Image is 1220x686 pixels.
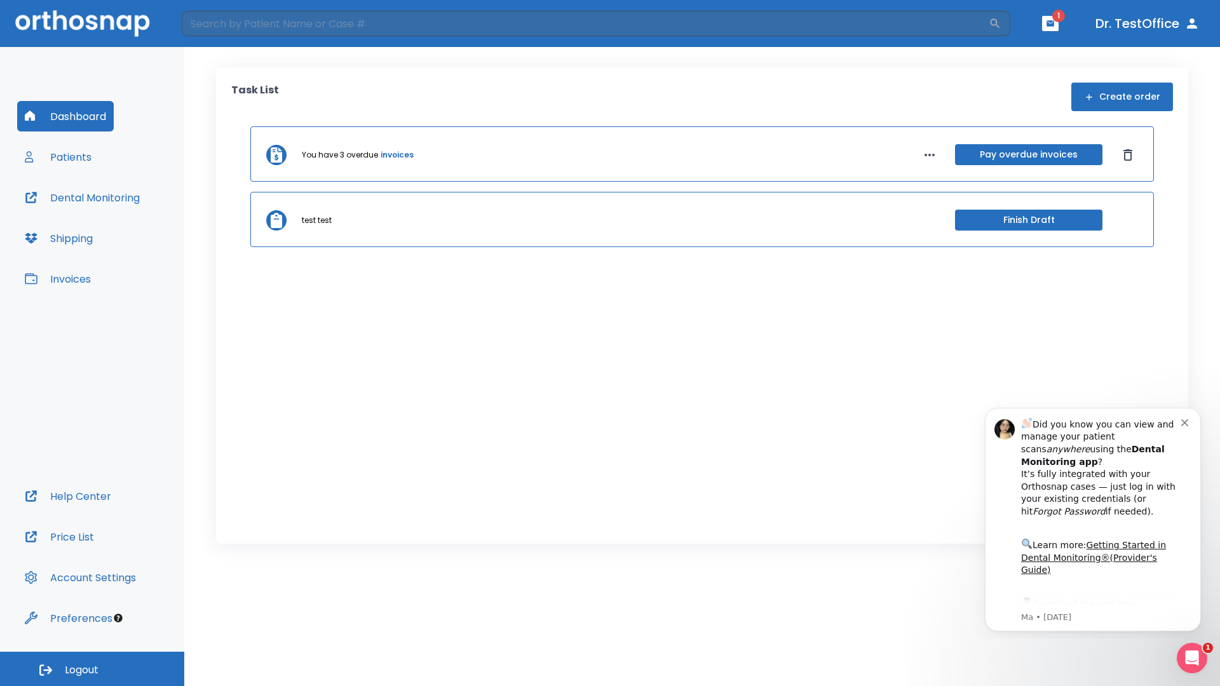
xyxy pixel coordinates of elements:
[55,203,168,225] a: App Store
[55,215,215,227] p: Message from Ma, sent 5w ago
[17,223,100,253] button: Shipping
[1203,643,1213,653] span: 1
[17,521,102,552] button: Price List
[17,142,99,172] button: Patients
[17,481,119,511] button: Help Center
[112,612,124,624] div: Tooltip anchor
[1052,10,1065,22] span: 1
[65,663,98,677] span: Logout
[302,149,378,161] p: You have 3 overdue
[302,215,332,226] p: test test
[17,264,98,294] button: Invoices
[215,20,226,30] button: Dismiss notification
[955,144,1102,165] button: Pay overdue invoices
[17,101,114,131] button: Dashboard
[17,603,120,633] button: Preferences
[1071,83,1173,111] button: Create order
[17,562,144,593] button: Account Settings
[955,210,1102,231] button: Finish Draft
[1090,12,1205,35] button: Dr. TestOffice
[55,199,215,264] div: Download the app: | ​ Let us know if you need help getting started!
[1177,643,1207,673] iframe: Intercom live chat
[1118,145,1138,165] button: Dismiss
[182,11,989,36] input: Search by Patient Name or Case #
[15,10,150,36] img: Orthosnap
[231,83,279,111] p: Task List
[381,149,414,161] a: invoices
[966,396,1220,639] iframe: Intercom notifications message
[17,182,147,213] button: Dental Monitoring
